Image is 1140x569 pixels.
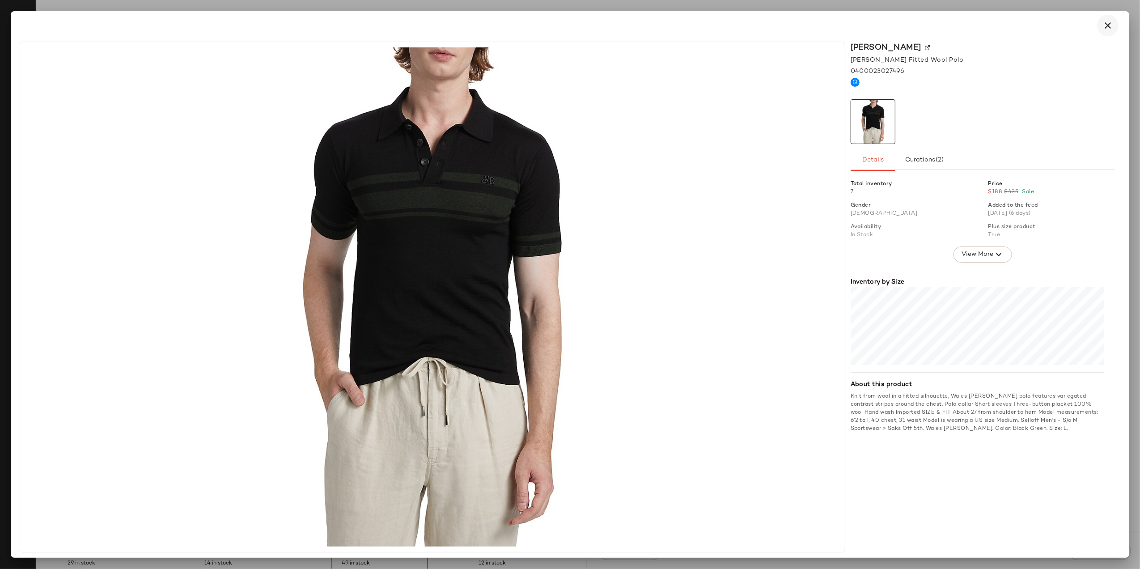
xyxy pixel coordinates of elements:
img: svg%3e [925,45,930,51]
span: Details [862,157,884,164]
span: View More [961,249,993,260]
span: Curations [905,157,944,164]
span: [PERSON_NAME] [851,42,922,54]
span: 0400023027496 [851,67,905,76]
span: (2) [935,157,944,164]
div: Knit from wool in a fitted silhouette, Wales [PERSON_NAME] polo features variegated contrast stri... [851,393,1104,433]
img: 0400023027496_BLACKGREEN [851,100,895,144]
img: 0400023027496_BLACKGREEN [25,47,839,547]
span: [PERSON_NAME] Fitted Wool Polo [851,55,964,65]
div: About this product [851,380,1104,389]
button: View More [954,246,1012,263]
div: Inventory by Size [851,277,1104,287]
